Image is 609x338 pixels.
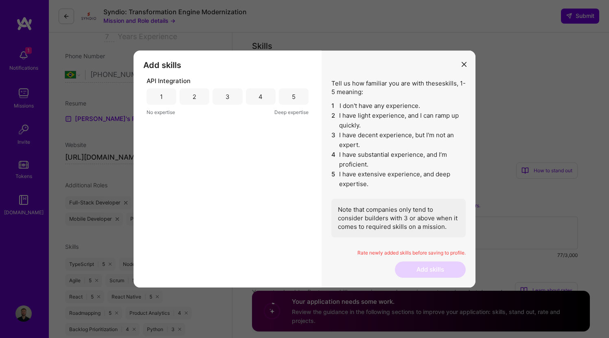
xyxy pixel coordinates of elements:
[331,79,466,237] div: Tell us how familiar you are with these skills , 1-5 meaning:
[462,62,467,67] i: icon Close
[160,92,163,101] div: 1
[331,101,336,111] span: 1
[331,199,466,237] div: Note that companies only tend to consider builders with 3 or above when it comes to required skil...
[331,130,336,150] span: 3
[193,92,196,101] div: 2
[331,101,466,111] li: I don't have any experience.
[331,111,466,130] li: I have light experience, and I can ramp up quickly.
[331,150,336,169] span: 4
[274,108,309,116] span: Deep expertise
[292,92,296,101] div: 5
[331,250,466,257] p: Rate newly added skills before saving to profile.
[331,150,466,169] li: I have substantial experience, and I’m proficient.
[395,261,466,278] button: Add skills
[331,111,336,130] span: 2
[331,130,466,150] li: I have decent experience, but I'm not an expert.
[147,108,175,116] span: No expertise
[258,92,263,101] div: 4
[147,77,191,85] span: API Integration
[226,92,230,101] div: 3
[143,60,312,70] h3: Add skills
[331,169,466,189] li: I have extensive experience, and deep expertise.
[331,169,336,189] span: 5
[134,50,475,288] div: modal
